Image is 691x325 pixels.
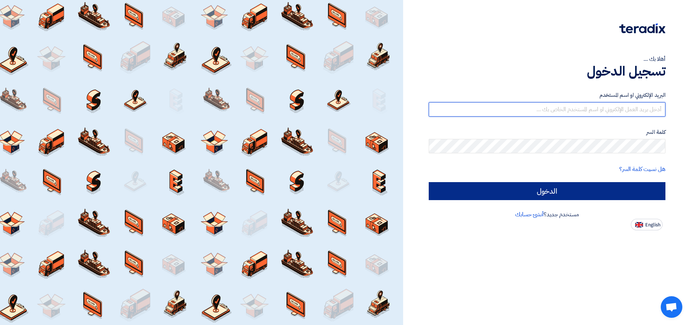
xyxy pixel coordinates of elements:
a: هل نسيت كلمة السر؟ [619,165,665,173]
label: البريد الإلكتروني او اسم المستخدم [429,91,665,99]
span: English [645,222,660,227]
div: أهلا بك ... [429,55,665,63]
h1: تسجيل الدخول [429,63,665,79]
a: أنشئ حسابك [515,210,544,219]
img: Teradix logo [619,23,665,33]
button: English [631,219,663,230]
a: Open chat [661,296,682,318]
input: الدخول [429,182,665,200]
img: en-US.png [635,222,643,227]
label: كلمة السر [429,128,665,136]
input: أدخل بريد العمل الإلكتروني او اسم المستخدم الخاص بك ... [429,102,665,117]
div: مستخدم جديد؟ [429,210,665,219]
